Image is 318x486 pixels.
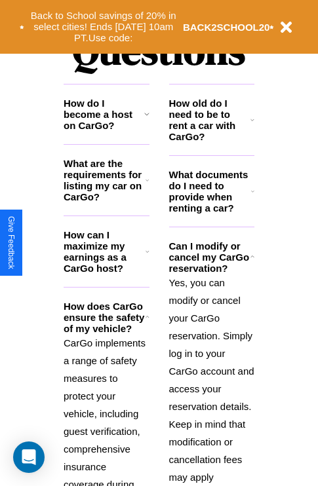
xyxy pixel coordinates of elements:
[64,98,144,131] h3: How do I become a host on CarGo?
[183,22,270,33] b: BACK2SCHOOL20
[24,7,183,47] button: Back to School savings of 20% in select cities! Ends [DATE] 10am PT.Use code:
[64,229,146,274] h3: How can I maximize my earnings as a CarGo host?
[7,216,16,269] div: Give Feedback
[13,441,45,473] div: Open Intercom Messenger
[169,98,251,142] h3: How old do I need to be to rent a car with CarGo?
[64,301,146,334] h3: How does CarGo ensure the safety of my vehicle?
[169,169,252,214] h3: What documents do I need to provide when renting a car?
[169,240,250,274] h3: Can I modify or cancel my CarGo reservation?
[64,158,146,202] h3: What are the requirements for listing my car on CarGo?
